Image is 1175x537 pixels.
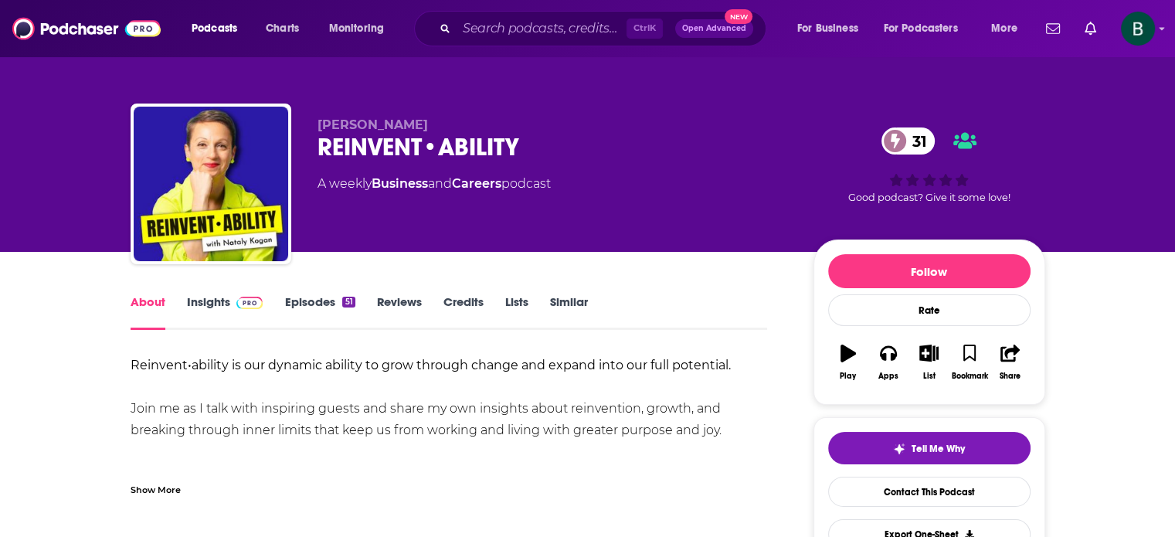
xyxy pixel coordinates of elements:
a: Business [372,176,428,191]
button: open menu [786,16,878,41]
a: Lists [505,294,528,330]
a: About [131,294,165,330]
b: Reinvent•ability is our dynamic ability to grow through change and expand into our full potential. [131,358,731,372]
a: Credits [443,294,484,330]
div: Rate [828,294,1031,326]
span: Monitoring [329,18,384,39]
span: New [725,9,752,24]
span: Ctrl K [627,19,663,39]
button: Share [990,335,1030,390]
button: open menu [318,16,404,41]
div: 51 [342,297,355,308]
a: Careers [452,176,501,191]
button: Apps [868,335,908,390]
span: [PERSON_NAME] [318,117,428,132]
a: Reviews [377,294,422,330]
a: Charts [256,16,308,41]
span: Tell Me Why [912,443,965,455]
button: Open AdvancedNew [675,19,753,38]
span: For Business [797,18,858,39]
img: User Profile [1121,12,1155,46]
a: InsightsPodchaser Pro [187,294,263,330]
div: Play [840,372,856,381]
span: Good podcast? Give it some love! [848,192,1010,203]
img: Podchaser Pro [236,297,263,309]
img: Podchaser - Follow, Share and Rate Podcasts [12,14,161,43]
span: Logged in as betsy46033 [1121,12,1155,46]
span: Podcasts [192,18,237,39]
button: open menu [980,16,1037,41]
div: Apps [878,372,898,381]
a: Contact This Podcast [828,477,1031,507]
button: Bookmark [949,335,990,390]
span: More [991,18,1017,39]
span: and [428,176,452,191]
span: For Podcasters [884,18,958,39]
a: 31 [881,127,935,155]
div: 31Good podcast? Give it some love! [813,117,1045,213]
img: REINVENT•ABILITY [134,107,288,261]
div: A weekly podcast [318,175,551,193]
button: Show profile menu [1121,12,1155,46]
button: tell me why sparkleTell Me Why [828,432,1031,464]
div: Bookmark [951,372,987,381]
button: open menu [874,16,980,41]
div: Search podcasts, credits, & more... [429,11,781,46]
div: Share [1000,372,1020,381]
input: Search podcasts, credits, & more... [457,16,627,41]
img: tell me why sparkle [893,443,905,455]
button: List [908,335,949,390]
span: Charts [266,18,299,39]
span: 31 [897,127,935,155]
div: List [923,372,936,381]
button: Follow [828,254,1031,288]
button: open menu [181,16,257,41]
a: Show notifications dropdown [1040,15,1066,42]
button: Play [828,335,868,390]
a: Episodes51 [284,294,355,330]
span: Open Advanced [682,25,746,32]
a: Show notifications dropdown [1078,15,1102,42]
a: Similar [550,294,588,330]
